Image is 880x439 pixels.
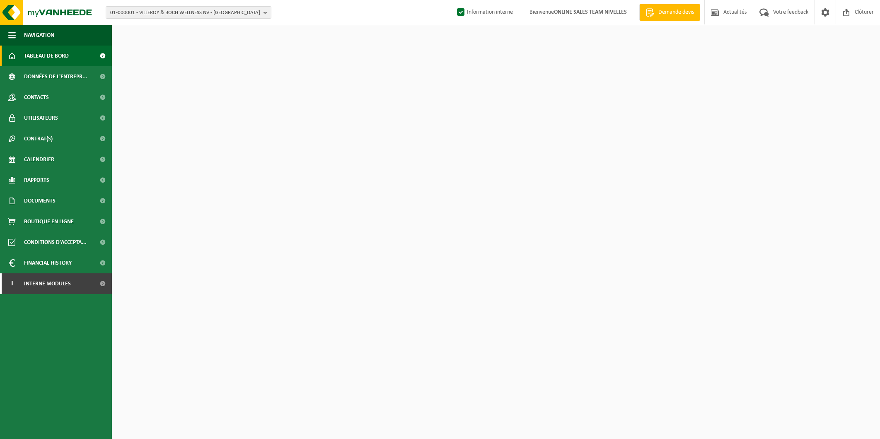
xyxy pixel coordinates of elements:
span: Contacts [24,87,49,108]
span: Rapports [24,170,49,191]
span: Interne modules [24,273,71,294]
span: Financial History [24,253,72,273]
a: Demande devis [639,4,700,21]
span: Données de l'entrepr... [24,66,87,87]
span: Boutique en ligne [24,211,74,232]
span: Tableau de bord [24,46,69,66]
span: Navigation [24,25,54,46]
span: Calendrier [24,149,54,170]
span: Utilisateurs [24,108,58,128]
span: Demande devis [656,8,696,17]
span: Documents [24,191,56,211]
strong: ONLINE SALES TEAM NIVELLES [554,9,627,15]
span: I [8,273,16,294]
span: Conditions d'accepta... [24,232,87,253]
button: 01-000001 - VILLEROY & BOCH WELLNESS NV - [GEOGRAPHIC_DATA] [106,6,271,19]
label: Information interne [455,6,513,19]
span: Contrat(s) [24,128,53,149]
span: 01-000001 - VILLEROY & BOCH WELLNESS NV - [GEOGRAPHIC_DATA] [110,7,260,19]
